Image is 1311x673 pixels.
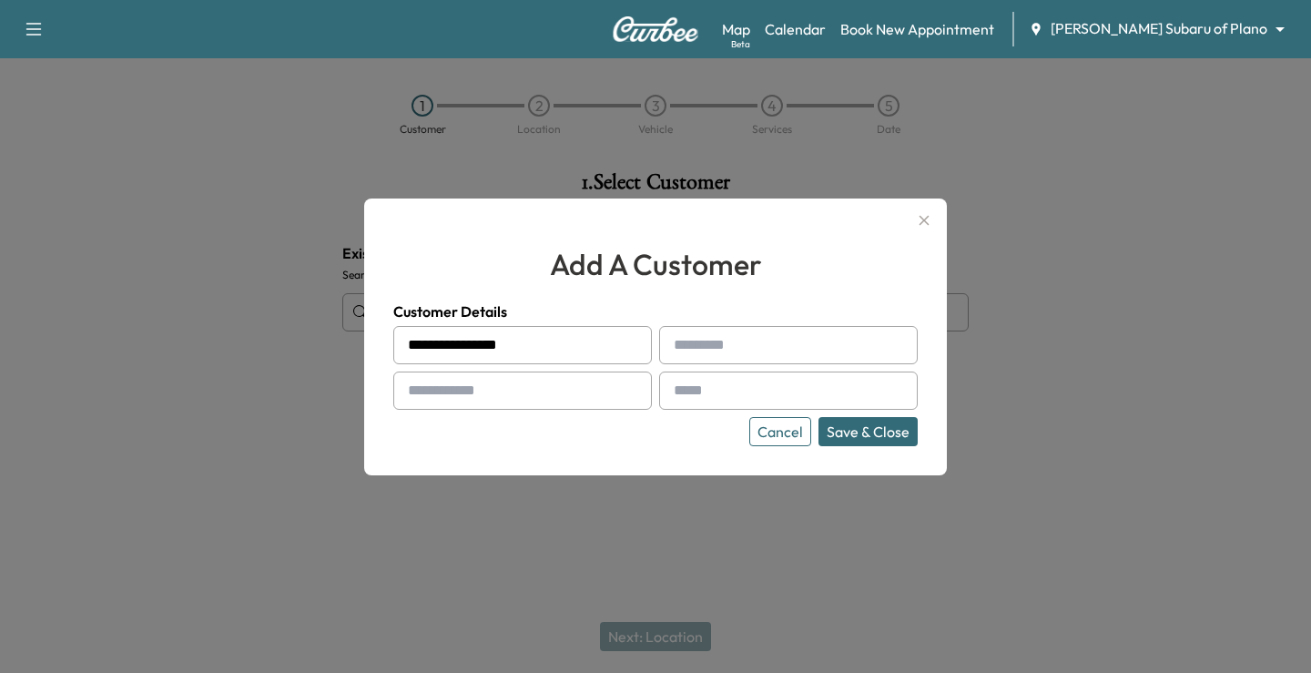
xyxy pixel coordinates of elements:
button: Save & Close [818,417,918,446]
div: Beta [731,37,750,51]
a: MapBeta [722,18,750,40]
a: Calendar [765,18,826,40]
button: Cancel [749,417,811,446]
h4: Customer Details [393,301,918,322]
span: [PERSON_NAME] Subaru of Plano [1051,18,1267,39]
h2: add a customer [393,242,918,286]
img: Curbee Logo [612,16,699,42]
a: Book New Appointment [840,18,994,40]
